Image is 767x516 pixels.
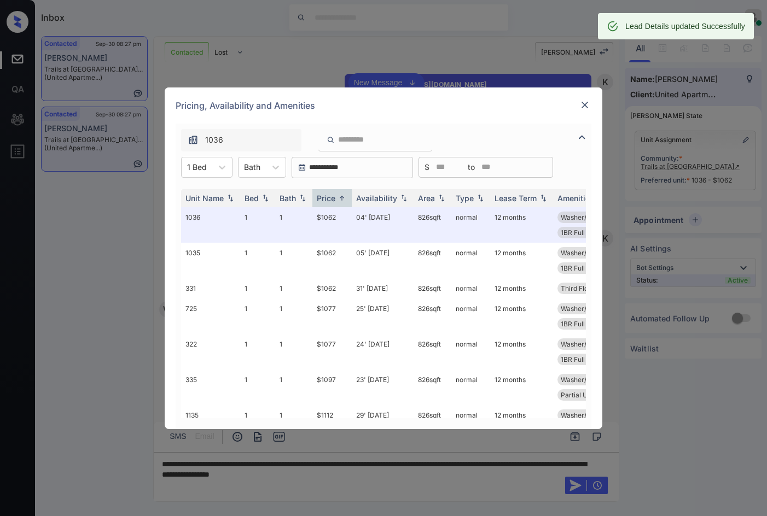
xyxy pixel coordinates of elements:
div: Lease Term [495,193,537,203]
img: sorting [475,194,486,202]
td: 335 [181,370,240,405]
td: 12 months [490,278,553,298]
span: Partial Upgrade... [561,391,614,399]
td: 1135 [181,405,240,441]
td: 1 [240,278,275,298]
td: 1 [275,370,312,405]
div: Unit Name [185,193,224,203]
td: 331 [181,278,240,298]
div: Pricing, Availability and Amenities [165,87,602,124]
img: sorting [398,194,409,202]
td: normal [451,243,490,278]
span: 1036 [205,134,223,146]
td: normal [451,370,490,405]
td: 1 [275,207,312,243]
td: 12 months [490,298,553,334]
td: 725 [181,298,240,334]
td: 1 [240,370,275,405]
td: 826 sqft [414,405,451,441]
div: Bed [245,193,259,203]
span: Washer/Dryer in... [561,249,617,257]
span: $ [425,161,429,173]
img: sorting [260,194,271,202]
div: Bath [280,193,296,203]
img: sorting [436,194,447,202]
td: 322 [181,334,240,370]
td: 12 months [490,370,553,405]
td: 1 [240,405,275,441]
td: 1 [240,243,275,278]
span: Washer/Dryer in... [561,411,617,419]
td: $1062 [312,278,352,298]
td: 05' [DATE] [352,243,414,278]
td: normal [451,405,490,441]
td: normal [451,207,490,243]
div: Availability [356,193,397,203]
td: 12 months [490,243,553,278]
img: icon-zuma [327,135,335,145]
td: $1097 [312,370,352,405]
td: 1 [275,243,312,278]
td: 04' [DATE] [352,207,414,243]
td: 1 [240,207,275,243]
td: $1077 [312,334,352,370]
td: 826 sqft [414,207,451,243]
img: sorting [336,194,347,202]
td: $1077 [312,298,352,334]
td: 1 [275,278,312,298]
td: 1 [240,334,275,370]
span: Washer/Dryer in... [561,304,617,313]
img: sorting [538,194,549,202]
td: normal [451,334,490,370]
td: 23' [DATE] [352,370,414,405]
span: Washer/Dryer in... [561,213,617,221]
img: icon-zuma [576,131,589,144]
td: 826 sqft [414,243,451,278]
span: to [468,161,475,173]
td: 826 sqft [414,370,451,405]
span: Washer/Dryer in... [561,376,617,384]
span: 1BR Full [MEDICAL_DATA]... [561,228,645,237]
td: normal [451,278,490,298]
td: 1035 [181,243,240,278]
img: close [579,99,590,110]
td: $1112 [312,405,352,441]
td: 1 [275,405,312,441]
img: icon-zuma [188,134,199,145]
span: Third Floor [561,284,595,292]
td: 1 [275,298,312,334]
div: Amenities [557,193,594,203]
div: Price [317,193,335,203]
img: sorting [297,194,308,202]
td: 1 [240,298,275,334]
td: $1062 [312,207,352,243]
td: 25' [DATE] [352,298,414,334]
img: sorting [225,194,236,202]
td: 24' [DATE] [352,334,414,370]
td: $1062 [312,243,352,278]
div: Type [456,193,474,203]
td: 12 months [490,405,553,441]
td: 1036 [181,207,240,243]
div: Lead Details updated Successfully [625,16,745,36]
td: 29' [DATE] [352,405,414,441]
td: 12 months [490,207,553,243]
td: 826 sqft [414,298,451,334]
td: 31' [DATE] [352,278,414,298]
span: 1BR Full [MEDICAL_DATA]... [561,264,645,272]
td: 826 sqft [414,334,451,370]
td: 12 months [490,334,553,370]
span: 1BR Full [MEDICAL_DATA]... [561,320,645,328]
span: Washer/Dryer in... [561,340,617,348]
div: Area [418,193,435,203]
td: 1 [275,334,312,370]
td: normal [451,298,490,334]
td: 826 sqft [414,278,451,298]
span: 1BR Full [MEDICAL_DATA]... [561,355,645,363]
